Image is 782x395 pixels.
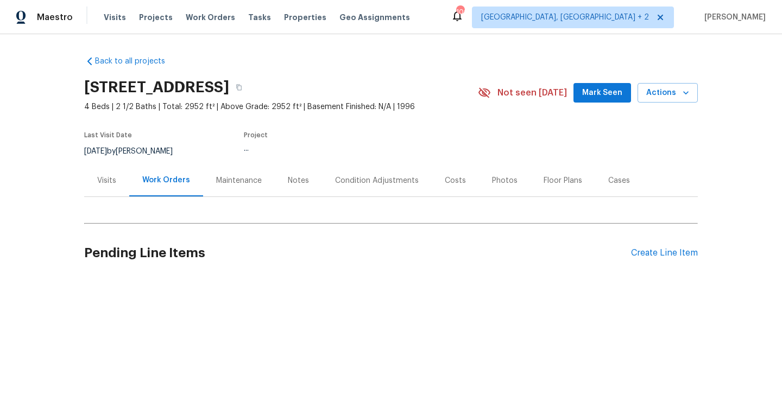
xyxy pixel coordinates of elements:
button: Copy Address [229,78,249,97]
span: Tasks [248,14,271,21]
div: Notes [288,175,309,186]
div: Condition Adjustments [335,175,419,186]
button: Mark Seen [573,83,631,103]
span: Visits [104,12,126,23]
span: Properties [284,12,326,23]
span: Mark Seen [582,86,622,100]
span: Geo Assignments [339,12,410,23]
button: Actions [638,83,698,103]
h2: Pending Line Items [84,228,631,278]
span: Not seen [DATE] [497,87,567,98]
span: [GEOGRAPHIC_DATA], [GEOGRAPHIC_DATA] + 2 [481,12,649,23]
span: Actions [646,86,689,100]
div: Cases [608,175,630,186]
span: [DATE] [84,148,107,155]
h2: [STREET_ADDRESS] [84,82,229,93]
div: 100 [456,7,464,17]
span: Project [244,132,268,138]
div: Costs [445,175,466,186]
div: Work Orders [142,175,190,186]
span: Projects [139,12,173,23]
span: Last Visit Date [84,132,132,138]
span: 4 Beds | 2 1/2 Baths | Total: 2952 ft² | Above Grade: 2952 ft² | Basement Finished: N/A | 1996 [84,101,478,112]
span: [PERSON_NAME] [700,12,766,23]
div: by [PERSON_NAME] [84,145,186,158]
div: Create Line Item [631,248,698,258]
span: Maestro [37,12,73,23]
div: ... [244,145,452,152]
div: Maintenance [216,175,262,186]
div: Photos [492,175,518,186]
div: Visits [97,175,116,186]
span: Work Orders [186,12,235,23]
a: Back to all projects [84,56,188,67]
div: Floor Plans [544,175,582,186]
